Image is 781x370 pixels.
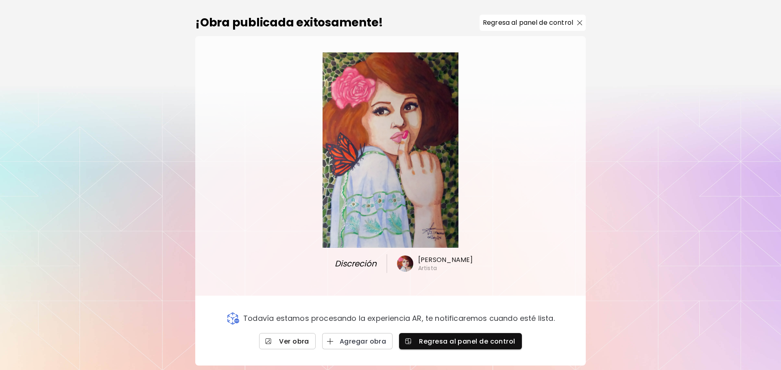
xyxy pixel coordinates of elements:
img: large.webp [323,52,459,248]
p: Todavía estamos procesando la experiencia AR, te notificaremos cuando esté lista. [243,314,555,323]
h2: ¡Obra publicada exitosamente! [195,14,383,31]
a: Ver obra [259,333,316,349]
span: Discreción [321,257,377,270]
h6: Artista [418,264,437,272]
h6: [PERSON_NAME] [418,255,473,264]
button: Regresa al panel de control [399,333,521,349]
span: Regresa al panel de control [406,337,515,346]
button: Agregar obra [322,333,393,349]
span: Ver obra [266,337,309,346]
span: Agregar obra [329,337,386,346]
